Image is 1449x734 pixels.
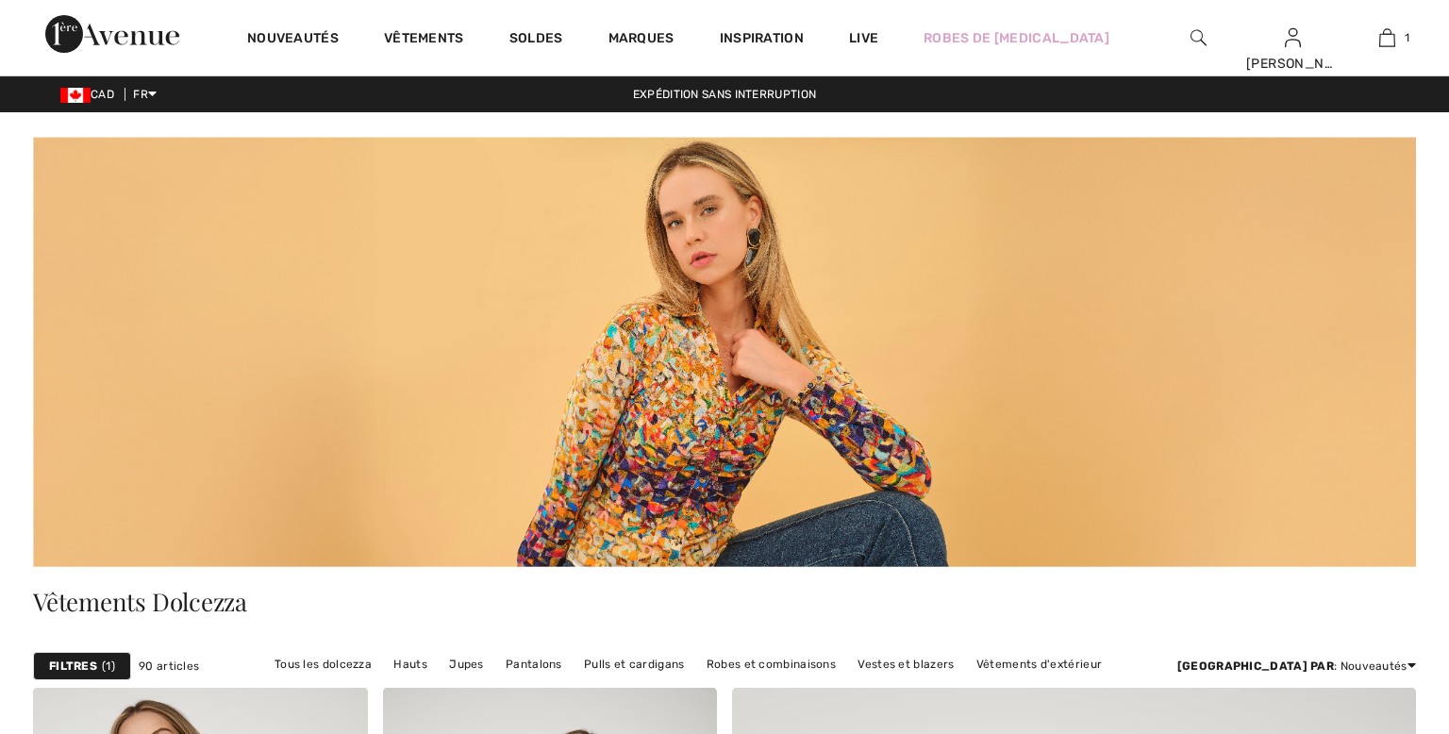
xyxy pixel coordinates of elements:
[1246,54,1339,74] div: [PERSON_NAME]
[102,658,115,675] span: 1
[575,652,693,676] a: Pulls et cardigans
[924,28,1109,48] a: Robes de [MEDICAL_DATA]
[848,652,963,676] a: Vestes et blazers
[1191,26,1207,49] img: recherche
[1285,28,1301,46] a: Se connecter
[1379,26,1395,49] img: Mon panier
[849,28,878,48] a: Live
[440,652,493,676] a: Jupes
[384,30,464,50] a: Vêtements
[1177,658,1416,675] div: : Nouveautés
[60,88,91,103] img: Canadian Dollar
[720,30,804,50] span: Inspiration
[33,135,1416,567] img: Vêtements Dolcezza – Canada | Magasinez la mode artistique chez 1ère Avenue
[60,88,122,101] span: CAD
[509,30,563,50] a: Soldes
[1341,26,1433,49] a: 1
[496,652,572,676] a: Pantalons
[33,585,247,618] span: Vêtements Dolcezza
[1405,29,1409,46] span: 1
[49,658,97,675] strong: Filtres
[608,30,675,50] a: Marques
[1285,26,1301,49] img: Mes infos
[247,30,339,50] a: Nouveautés
[139,658,199,675] span: 90 articles
[967,652,1111,676] a: Vêtements d'extérieur
[384,652,437,676] a: Hauts
[133,88,157,101] span: FR
[45,15,179,53] img: 1ère Avenue
[265,652,381,676] a: Tous les dolcezza
[1177,659,1334,673] strong: [GEOGRAPHIC_DATA] par
[697,652,845,676] a: Robes et combinaisons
